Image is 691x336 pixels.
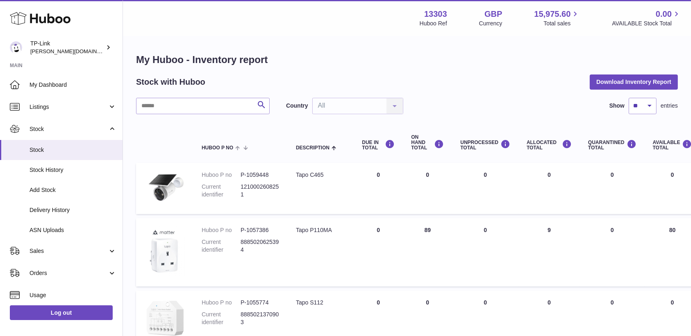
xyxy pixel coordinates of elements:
dd: P-1055774 [241,299,280,307]
td: 89 [403,218,452,286]
span: 0 [611,171,614,178]
img: product image [144,226,185,276]
span: Stock History [30,166,116,174]
dt: Huboo P no [202,171,241,179]
dd: 8885020625394 [241,238,280,254]
div: UNPROCESSED Total [460,140,510,151]
div: Huboo Ref [420,20,447,27]
td: 0 [452,218,518,286]
dt: Huboo P no [202,226,241,234]
div: Currency [479,20,502,27]
span: [PERSON_NAME][DOMAIN_NAME][EMAIL_ADDRESS][DOMAIN_NAME] [30,48,207,54]
label: Country [286,102,308,110]
td: 0 [452,163,518,214]
span: ASN Uploads [30,226,116,234]
a: 0.00 AVAILABLE Stock Total [612,9,681,27]
span: Total sales [543,20,580,27]
span: Usage [30,291,116,299]
dt: Huboo P no [202,299,241,307]
dt: Current identifier [202,311,241,326]
dt: Current identifier [202,183,241,198]
dd: 1210002608251 [241,183,280,198]
h2: Stock with Huboo [136,77,205,88]
span: entries [661,102,678,110]
button: Download Inventory Report [590,74,678,89]
div: TP-Link [30,40,104,55]
span: Sales [30,247,108,255]
span: Description [296,145,330,151]
span: Delivery History [30,206,116,214]
h1: My Huboo - Inventory report [136,53,678,66]
div: Tapo S112 [296,299,345,307]
span: 0.00 [656,9,672,20]
span: 0 [611,227,614,233]
span: AVAILABLE Stock Total [612,20,681,27]
img: product image [144,171,185,204]
div: ON HAND Total [411,135,444,151]
img: susie.li@tp-link.com [10,41,22,54]
td: 0 [403,163,452,214]
td: 0 [354,163,403,214]
span: Add Stock [30,186,116,194]
dd: 8885021370903 [241,311,280,326]
dt: Current identifier [202,238,241,254]
span: Listings [30,103,108,111]
dd: P-1059448 [241,171,280,179]
span: Stock [30,125,108,133]
div: ALLOCATED Total [527,140,572,151]
span: Huboo P no [202,145,233,151]
span: My Dashboard [30,81,116,89]
span: 15,975.60 [534,9,571,20]
span: Stock [30,146,116,154]
span: Orders [30,269,108,277]
span: 0 [611,299,614,306]
div: DUE IN TOTAL [362,140,395,151]
div: QUARANTINED Total [588,140,636,151]
td: 0 [354,218,403,286]
div: Tapo P110MA [296,226,345,234]
label: Show [609,102,625,110]
dd: P-1057386 [241,226,280,234]
td: 9 [518,218,580,286]
strong: GBP [484,9,502,20]
td: 0 [518,163,580,214]
a: Log out [10,305,113,320]
a: 15,975.60 Total sales [534,9,580,27]
strong: 13303 [424,9,447,20]
div: Tapo C465 [296,171,345,179]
